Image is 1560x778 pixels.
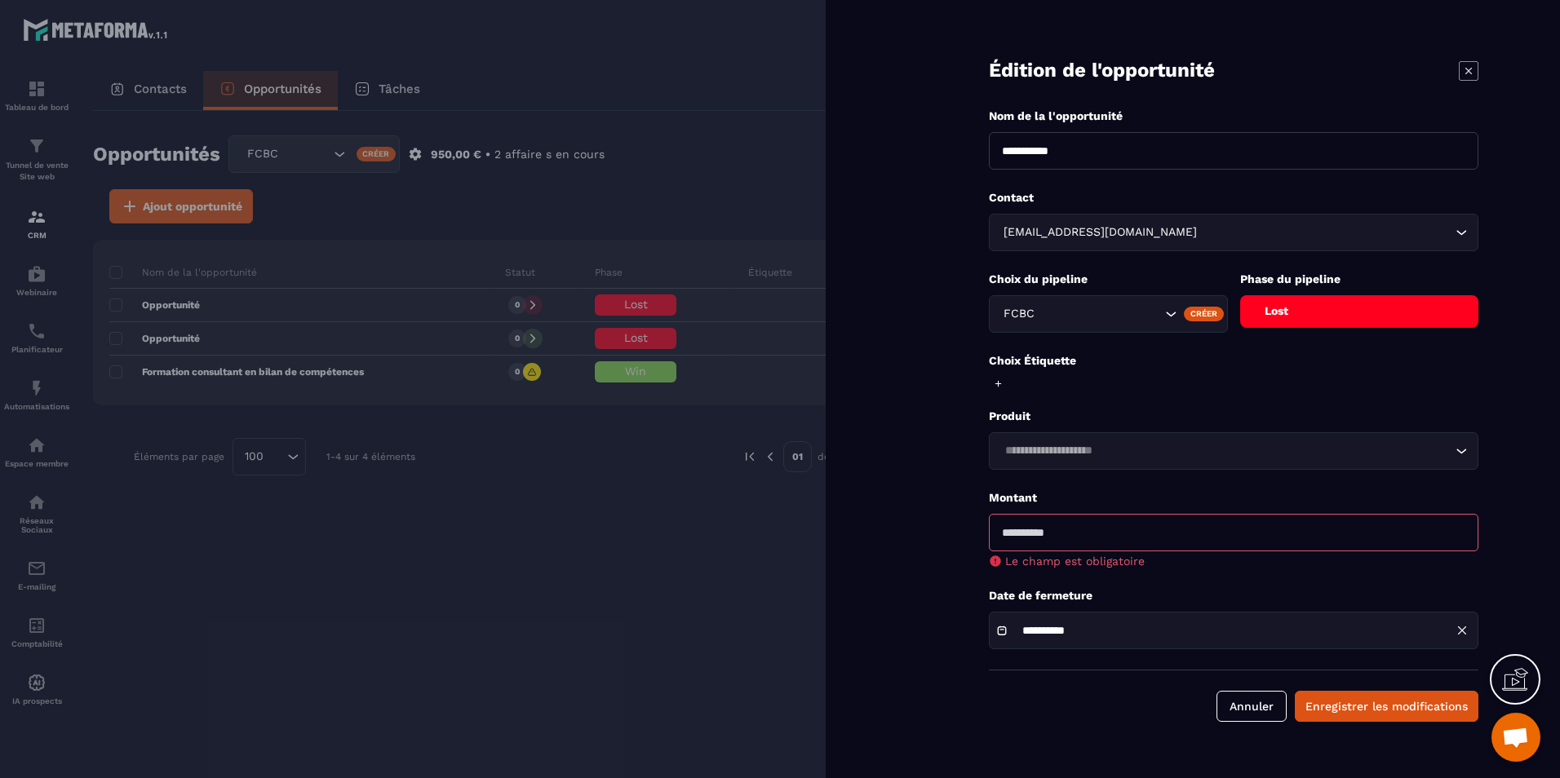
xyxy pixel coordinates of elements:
[999,442,1451,460] input: Search for option
[1217,691,1287,722] button: Annuler
[1005,555,1145,568] span: Le champ est obligatoire
[1184,307,1224,321] div: Créer
[989,108,1478,124] p: Nom de la l'opportunité
[999,305,1057,323] span: FCBC
[1491,713,1540,762] a: Ouvrir le chat
[989,490,1478,506] p: Montant
[989,588,1478,603] p: Date de fermeture
[989,432,1478,470] div: Search for option
[1240,272,1479,287] p: Phase du pipeline
[989,190,1478,206] p: Contact
[1057,305,1161,323] input: Search for option
[999,223,1200,241] span: [EMAIL_ADDRESS][DOMAIN_NAME]
[989,272,1228,287] p: Choix du pipeline
[989,295,1228,333] div: Search for option
[989,409,1478,424] p: Produit
[989,353,1478,369] p: Choix Étiquette
[989,57,1215,84] p: Édition de l'opportunité
[1200,223,1451,241] input: Search for option
[989,214,1478,251] div: Search for option
[1295,691,1478,722] button: Enregistrer les modifications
